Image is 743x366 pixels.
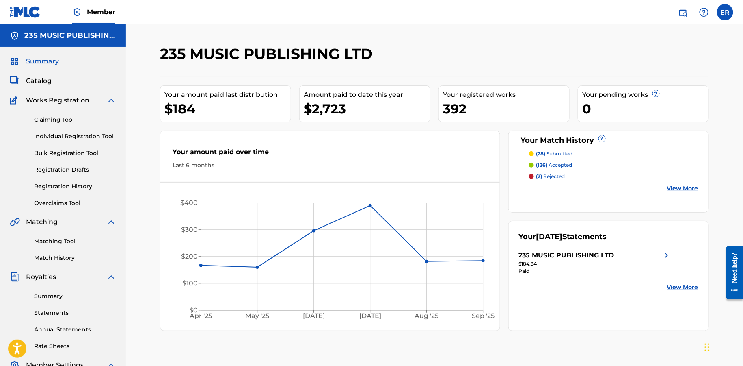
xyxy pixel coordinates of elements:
[106,217,116,227] img: expand
[34,342,116,351] a: Rate Sheets
[10,76,52,86] a: CatalogCatalog
[304,90,430,100] div: Amount paid to date this year
[34,309,116,317] a: Statements
[181,253,198,261] tspan: $200
[519,135,699,146] div: Your Match History
[536,150,546,157] span: (28)
[359,312,381,320] tspan: [DATE]
[34,115,116,124] a: Claiming Tool
[181,226,198,234] tspan: $300
[519,251,672,275] a: 235 MUSIC PUBLISHING LTDright chevron icon$184.34Paid
[34,166,116,174] a: Registration Drafts
[303,312,325,320] tspan: [DATE]
[519,231,607,242] div: Your Statements
[10,96,20,105] img: Works Registration
[180,199,198,207] tspan: $400
[536,162,548,168] span: (126)
[699,7,709,17] img: help
[173,147,488,161] div: Your amount paid over time
[519,251,614,260] div: 235 MUSIC PUBLISHING LTD
[10,6,41,18] img: MLC Logo
[173,161,488,170] div: Last 6 months
[675,4,691,20] a: Public Search
[536,173,565,180] p: rejected
[304,100,430,118] div: $2,723
[26,96,89,105] span: Works Registration
[599,135,605,142] span: ?
[653,90,659,97] span: ?
[667,283,698,292] a: View More
[582,100,708,118] div: 0
[34,254,116,262] a: Match History
[529,173,699,180] a: (2) rejected
[720,240,743,306] iframe: Resource Center
[26,272,56,282] span: Royalties
[34,199,116,207] a: Overclaims Tool
[696,4,712,20] div: Help
[10,57,19,66] img: Summary
[662,251,672,260] img: right chevron icon
[34,149,116,157] a: Bulk Registration Tool
[246,312,270,320] tspan: May '25
[164,100,291,118] div: $184
[106,272,116,282] img: expand
[472,312,495,320] tspan: Sep '25
[34,182,116,191] a: Registration History
[26,217,58,227] span: Matching
[26,57,59,66] span: Summary
[34,237,116,246] a: Matching Tool
[24,31,116,40] h5: 235 MUSIC PUBLISHING LTD
[717,4,733,20] div: User Menu
[34,325,116,334] a: Annual Statements
[529,150,699,157] a: (28) submitted
[519,260,672,268] div: $184.34
[10,57,59,66] a: SummarySummary
[536,161,572,169] p: accepted
[529,161,699,169] a: (126) accepted
[87,7,115,17] span: Member
[164,90,291,100] div: Your amount paid last distribution
[443,90,569,100] div: Your registered works
[106,96,116,105] img: expand
[702,327,743,366] iframe: Chat Widget
[536,232,563,241] span: [DATE]
[10,217,20,227] img: Matching
[10,31,19,41] img: Accounts
[34,292,116,301] a: Summary
[182,280,198,288] tspan: $100
[10,272,19,282] img: Royalties
[72,7,82,17] img: Top Rightsholder
[678,7,688,17] img: search
[189,307,198,314] tspan: $0
[189,312,212,320] tspan: Apr '25
[443,100,569,118] div: 392
[705,335,710,359] div: Drag
[536,150,573,157] p: submitted
[10,76,19,86] img: Catalog
[582,90,708,100] div: Your pending works
[26,76,52,86] span: Catalog
[536,173,542,179] span: (2)
[519,268,672,275] div: Paid
[34,132,116,141] a: Individual Registration Tool
[415,312,439,320] tspan: Aug '25
[667,184,698,193] a: View More
[160,45,377,63] h2: 235 MUSIC PUBLISHING LTD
